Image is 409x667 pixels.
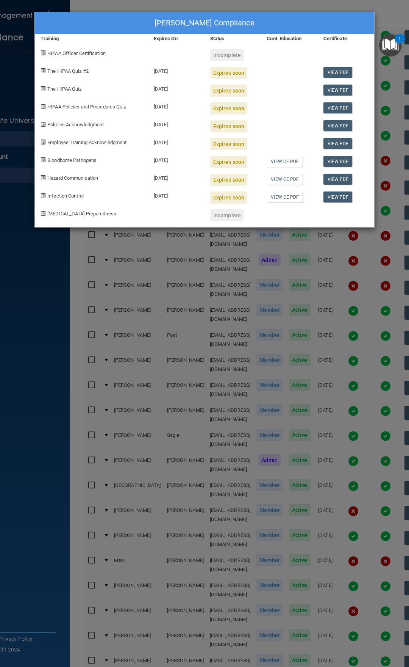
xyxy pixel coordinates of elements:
[47,157,97,163] span: Bloodborne Pathogens
[210,138,247,150] div: Expires soon
[261,34,317,43] div: Cont. Education
[148,61,204,79] div: [DATE]
[398,39,401,49] div: 1
[267,174,303,185] a: View CE PDF
[47,122,104,127] span: Policies Acknowledgment
[210,49,244,61] div: Incomplete
[148,186,204,204] div: [DATE]
[148,79,204,97] div: [DATE]
[148,34,204,43] div: Expires On
[47,50,106,56] span: HIPAA Officer Certification
[210,85,247,97] div: Expires soon
[47,175,98,181] span: Hazard Communication
[210,191,247,204] div: Expires soon
[323,67,353,78] a: View PDF
[148,115,204,132] div: [DATE]
[47,211,116,217] span: [MEDICAL_DATA] Preparedness
[210,67,247,79] div: Expires soon
[379,34,401,56] button: Open Resource Center, 1 new notification
[267,156,303,167] a: View CE PDF
[148,97,204,115] div: [DATE]
[47,140,126,145] span: Employee Training Acknowledgment
[323,191,353,202] a: View PDF
[323,120,353,131] a: View PDF
[318,34,374,43] div: Certificate
[323,85,353,96] a: View PDF
[323,174,353,185] a: View PDF
[210,102,247,115] div: Expires soon
[204,34,261,43] div: Status
[323,156,353,167] a: View PDF
[323,102,353,113] a: View PDF
[148,168,204,186] div: [DATE]
[47,68,89,74] span: The HIPAA Quiz #2
[210,156,247,168] div: Expires soon
[210,209,244,221] div: Incomplete
[267,191,303,202] a: View CE PDF
[47,104,126,110] span: HIPAA Policies and Procedures Quiz
[278,613,400,643] iframe: Drift Widget Chat Controller
[47,193,84,199] span: Infection Control
[35,12,374,34] div: [PERSON_NAME] Compliance
[323,138,353,149] a: View PDF
[210,120,247,132] div: Expires soon
[148,132,204,150] div: [DATE]
[35,34,148,43] div: Training
[148,150,204,168] div: [DATE]
[210,174,247,186] div: Expires soon
[47,86,81,92] span: The HIPAA Quiz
